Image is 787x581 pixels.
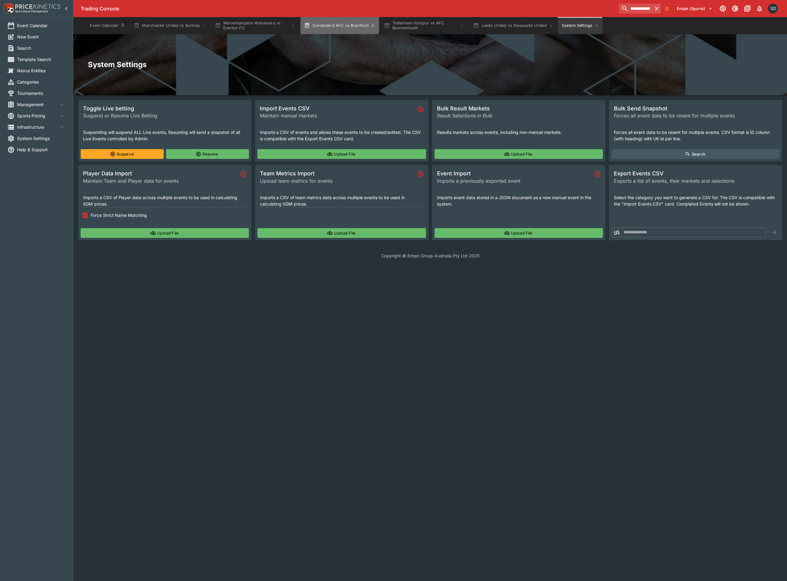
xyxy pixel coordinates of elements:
[211,17,299,34] button: Wolverhampton Wanderers vs Everton FC
[17,45,66,51] span: Search
[730,3,741,14] button: Toggle light/dark mode
[260,129,423,142] p: Imports a CSV of events and allows these events to be created/edited. The CSV is compatible with ...
[614,112,777,119] span: Forces all event data to be resent for multiple events
[17,56,66,63] span: Template Search
[435,149,603,159] button: Upload File
[662,4,672,13] button: No Bookmarks
[717,3,728,14] button: Connected to PK
[88,60,772,69] h2: System Settings
[614,194,777,207] p: Select the category you want to generate a CSV for. The CSV is compatible with the "Import Events...
[558,17,603,34] button: System Settings
[437,170,592,177] span: Event Import
[73,253,787,259] p: Copyright © Entain Group Australia Pty Ltd 2025
[614,170,777,177] span: Export Events CSV
[260,112,415,119] span: Maintain manual markets
[81,5,616,12] div: Trading Console
[742,3,753,14] button: Documentation
[17,146,66,153] span: Help & Support
[17,90,66,96] span: Tournaments
[17,124,58,130] span: Infrastructure
[301,17,379,34] button: Sunderland AFC vs Brentford
[260,105,415,112] span: Import Events CSV
[437,129,600,135] p: Results markets across events, including non-manual markets.
[83,194,246,207] p: Imports a CSV of Player data across multiple events to be used in calculating SGM prices.
[83,129,246,142] p: Suspending will suspend ALL Live events, Resuming will send a snapshot of all Live Events control...
[17,79,66,85] span: Categories
[673,4,716,13] button: Select Tenant
[437,105,600,112] span: Bulk Result Markets
[437,112,600,119] span: Result Selections in Bulk
[469,17,557,34] button: Leeds United vs Newcastle United
[15,4,60,9] img: PriceKinetics
[83,105,246,112] span: Toggle Live betting
[15,10,48,13] img: Sportsbook Management
[2,2,14,15] img: PriceKinetics Logo
[260,177,415,185] span: Upload team metrics for events
[768,4,778,13] div: Scott Dowdall
[17,67,66,74] span: Nexus Entities
[754,3,765,14] button: Notifications
[437,194,600,207] p: Imports event data stored in a JSON document as a new manual event in the system.
[766,2,780,15] button: Scott Dowdall
[380,17,468,34] button: Tottenham Hotspur vs AFC Bournemouth
[17,34,66,40] span: New Event
[257,149,426,159] button: Upload File
[17,113,58,119] span: Sports Pricing
[260,170,415,177] span: Team Metrics Import
[81,149,164,159] button: Suspend
[83,177,238,185] span: Maintain Team and Player data for events
[611,149,780,159] button: Search
[81,228,249,238] button: Upload File
[83,170,238,177] span: Player Data Import
[614,177,777,185] span: Exports a list of events, their markets and selections
[91,212,147,218] span: Force Strict Name Matching
[17,101,58,108] span: Management
[260,194,423,207] p: Imports a CSV of team metrics data across multiple events to be used in calculating SGM prices.
[166,149,249,159] button: Resume
[130,17,210,34] button: Manchester United vs Burnley
[86,17,129,34] button: Event Calendar
[17,135,66,142] span: System Settings
[614,129,777,142] p: Forces all event data to be resent for multiple events. CSV format is ID column (with heading) wi...
[17,22,66,29] span: Event Calendar
[619,4,652,13] input: search
[614,105,777,112] span: Bulk Send Snapshot
[437,177,592,185] span: Imports a previously exported event
[435,228,603,238] button: Upload File
[83,112,246,119] span: Suspend or Resume Live Betting
[257,228,426,238] button: Upload File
